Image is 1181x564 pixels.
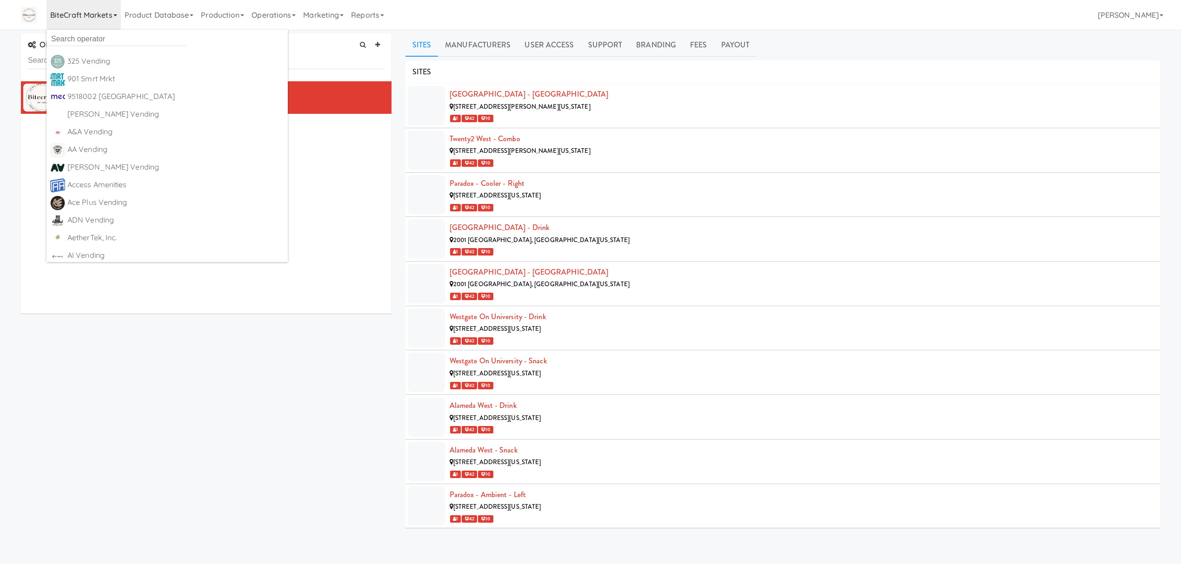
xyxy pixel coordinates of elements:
[450,311,546,322] a: Westgate on University - Drink
[453,146,590,155] span: [STREET_ADDRESS][PERSON_NAME][US_STATE]
[453,458,541,466] span: [STREET_ADDRESS][US_STATE]
[450,337,461,345] span: 1
[462,159,477,167] span: 42
[478,204,493,211] span: 10
[453,502,541,511] span: [STREET_ADDRESS][US_STATE]
[478,115,493,122] span: 10
[67,72,284,86] div: 901 Smrt Mrkt
[450,222,550,233] a: [GEOGRAPHIC_DATA] - Drink
[683,33,714,57] a: Fees
[462,471,477,478] span: 42
[438,33,518,57] a: Manufacturers
[478,293,493,300] span: 10
[450,159,461,167] span: 1
[453,102,590,111] span: [STREET_ADDRESS][PERSON_NAME][US_STATE]
[67,107,284,121] div: [PERSON_NAME] Vending
[67,90,284,104] div: 9518002 [GEOGRAPHIC_DATA]
[462,515,477,523] span: 42
[453,280,630,289] span: 2001 [GEOGRAPHIC_DATA], [GEOGRAPHIC_DATA][US_STATE]
[581,33,630,57] a: Support
[50,107,65,122] img: ACwAAAAAAQABAAACADs=
[462,337,477,345] span: 42
[450,426,461,433] span: 1
[462,293,477,300] span: 42
[67,196,284,210] div: Ace Plus Vending
[478,248,493,256] span: 10
[67,125,284,139] div: A&A Vending
[50,249,65,263] img: ck9lluqwz49r4slbytpm.png
[478,471,493,478] span: 10
[50,160,65,175] img: ucvciuztr6ofmmudrk1o.png
[478,337,493,345] span: 10
[450,355,547,366] a: Westgate on University - Snack
[450,204,461,211] span: 1
[67,178,284,192] div: Access Amenities
[453,324,541,333] span: [STREET_ADDRESS][US_STATE]
[478,159,493,167] span: 10
[478,382,493,389] span: 10
[50,54,65,69] img: kbrytollda43ilh6wexs.png
[67,143,284,157] div: AA Vending
[50,196,65,210] img: fg1tdwzclvcgadomhdtp.png
[450,133,520,144] a: Twenty2 West - Combo
[450,293,461,300] span: 1
[453,369,541,378] span: [STREET_ADDRESS][US_STATE]
[478,426,493,433] span: 10
[412,66,431,77] span: SITES
[450,248,461,256] span: 1
[50,213,65,228] img: btfbkppilgpqn7n9svkz.png
[450,178,524,189] a: Paradox - Cooler - Right
[46,32,186,46] input: Search operator
[67,249,284,262] div: AI Vending
[21,81,391,114] li: BiteCraft Markets[STREET_ADDRESS]
[450,115,461,122] span: 1
[28,39,84,50] span: OPERATORS
[67,231,284,245] div: AetherTek, Inc.
[50,90,65,105] img: pbzj0xqistzv78rw17gh.jpg
[450,382,461,389] span: 1
[67,213,284,227] div: ADN Vending
[405,33,438,57] a: Sites
[453,236,630,244] span: 2001 [GEOGRAPHIC_DATA], [GEOGRAPHIC_DATA][US_STATE]
[462,115,477,122] span: 42
[518,33,581,57] a: User Access
[67,54,284,68] div: 325 Vending
[450,400,517,411] a: Alameda West - Drink
[21,7,37,23] img: Micromart
[714,33,757,57] a: Payout
[450,267,609,277] a: [GEOGRAPHIC_DATA] - [GEOGRAPHIC_DATA]
[450,445,518,455] a: Alameda West - Snack
[67,160,284,174] div: [PERSON_NAME] Vending
[462,204,477,211] span: 42
[478,515,493,523] span: 10
[462,426,477,433] span: 42
[462,382,477,389] span: 42
[450,515,461,523] span: 1
[50,178,65,193] img: kgvx9ubdnwdmesdqrgmd.png
[453,191,541,200] span: [STREET_ADDRESS][US_STATE]
[50,231,65,246] img: wikircranfrz09drhcio.png
[453,413,541,422] span: [STREET_ADDRESS][US_STATE]
[28,52,385,69] input: Search Operator
[50,72,65,87] img: ir0uzeqxfph1lfkm2qud.jpg
[450,471,461,478] span: 1
[450,89,609,99] a: [GEOGRAPHIC_DATA] - [GEOGRAPHIC_DATA]
[450,489,526,500] a: Paradox - Ambient - Left
[462,248,477,256] span: 42
[629,33,683,57] a: Branding
[50,143,65,157] img: dcdxvmg3yksh6usvjplj.png
[50,125,65,140] img: q2obotf9n3qqirn9vbvw.jpg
